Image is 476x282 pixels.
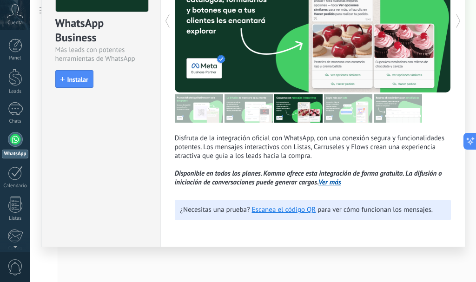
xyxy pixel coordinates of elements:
div: Leads [2,89,29,95]
button: Instalar [55,70,93,88]
p: Disfruta de la integración oficial con WhatsApp, con una conexión segura y funcionalidades potent... [175,134,451,187]
div: WhatsApp Business [55,16,147,46]
img: tour_image_62c9952fc9cf984da8d1d2aa2c453724.png [324,94,372,123]
div: Calendario [2,183,29,189]
div: WhatsApp [2,150,28,158]
img: tour_image_1009fe39f4f058b759f0df5a2b7f6f06.png [274,94,323,123]
i: Disponible en todos los planes. Kommo ofrece esta integración de forma gratuita. La difusión o in... [175,169,442,187]
div: Panel [2,55,29,61]
img: tour_image_cc27419dad425b0ae96c2716632553fa.png [225,94,273,123]
div: Chats [2,118,29,125]
a: Escanea el código QR [252,205,316,214]
img: tour_image_7a4924cebc22ed9e3259523e50fe4fd6.png [175,94,223,123]
span: Cuenta [7,20,23,26]
span: Instalar [67,76,88,83]
img: tour_image_cc377002d0016b7ebaeb4dbe65cb2175.png [374,94,422,123]
a: Ver más [318,178,341,187]
div: Más leads con potentes herramientas de WhatsApp [55,46,147,63]
div: Listas [2,216,29,222]
span: ¿Necesitas una prueba? [180,205,250,214]
span: para ver cómo funcionan los mensajes. [317,205,433,214]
